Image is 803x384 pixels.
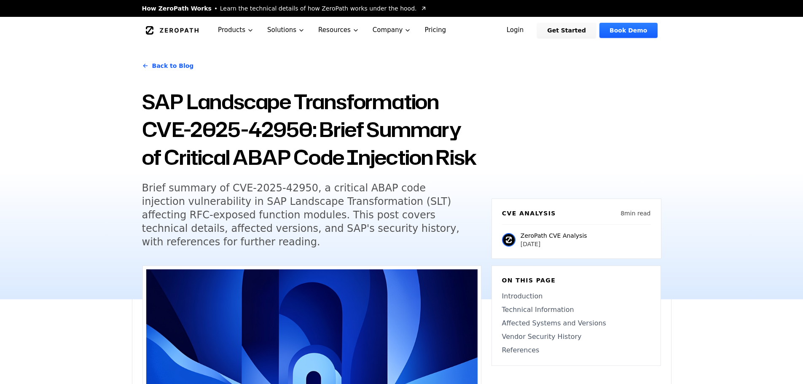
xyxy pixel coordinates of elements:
button: Resources [312,17,366,43]
a: Book Demo [599,23,657,38]
span: How ZeroPath Works [142,4,212,13]
button: Products [211,17,261,43]
a: Pricing [418,17,453,43]
nav: Global [132,17,671,43]
a: How ZeroPath WorksLearn the technical details of how ZeroPath works under the hood. [142,4,427,13]
a: Technical Information [502,305,650,315]
p: [DATE] [521,240,587,248]
h1: SAP Landscape Transformation CVE-2025-42950: Brief Summary of Critical ABAP Code Injection Risk [142,88,481,171]
button: Solutions [261,17,312,43]
h6: CVE Analysis [502,209,556,218]
a: Login [497,23,534,38]
a: Get Started [537,23,596,38]
a: Affected Systems and Versions [502,318,650,328]
a: References [502,345,650,355]
a: Back to Blog [142,54,194,78]
p: ZeroPath CVE Analysis [521,231,587,240]
h5: Brief summary of CVE-2025-42950, a critical ABAP code injection vulnerability in SAP Landscape Tr... [142,181,466,249]
button: Company [366,17,418,43]
a: Vendor Security History [502,332,650,342]
h6: On this page [502,276,650,285]
a: Introduction [502,291,650,301]
span: Learn the technical details of how ZeroPath works under the hood. [220,4,417,13]
p: 8 min read [620,209,650,218]
img: ZeroPath CVE Analysis [502,233,516,247]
